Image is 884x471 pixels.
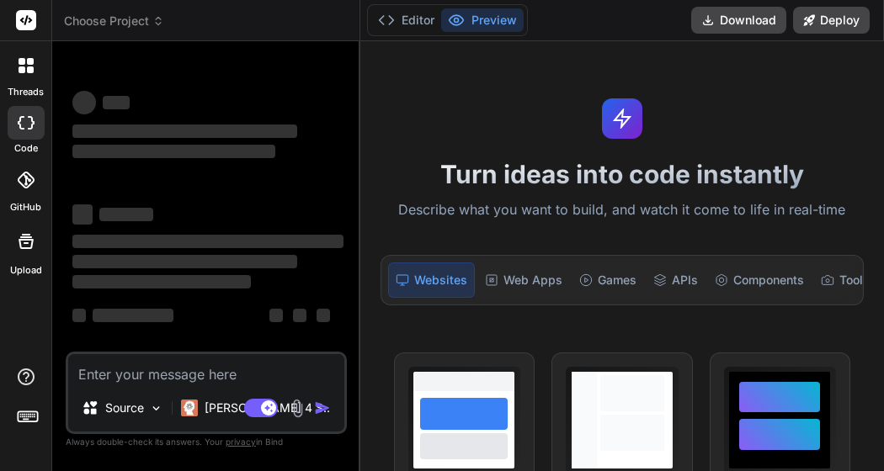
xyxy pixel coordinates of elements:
span: ‌ [93,309,173,322]
label: GitHub [10,200,41,214]
button: Preview [441,8,524,32]
label: code [14,141,38,156]
span: ‌ [72,91,96,114]
span: ‌ [72,235,343,248]
span: ‌ [293,309,306,322]
button: Editor [371,8,441,32]
span: ‌ [317,309,330,322]
img: attachment [288,399,307,418]
span: ‌ [72,275,251,288]
label: threads [8,85,44,99]
img: icon [314,400,331,416]
div: Games [572,262,643,298]
button: Download [691,7,786,34]
img: Claude 4 Sonnet [181,400,198,416]
p: [PERSON_NAME] 4 S.. [205,400,330,416]
img: Pick Models [149,401,163,415]
div: APIs [647,262,705,298]
button: Deploy [793,7,870,34]
span: Choose Project [64,13,164,29]
span: ‌ [72,124,297,138]
span: ‌ [269,309,283,322]
span: privacy [226,437,256,447]
p: Source [105,400,144,416]
span: ‌ [99,208,153,221]
div: Tools [814,262,876,298]
span: ‌ [72,255,297,268]
h1: Turn ideas into code instantly [370,159,874,189]
div: Web Apps [478,262,569,298]
p: Describe what you want to build, and watch it come to life in real-time [370,199,874,221]
span: ‌ [72,145,275,158]
span: ‌ [103,96,130,109]
label: Upload [10,263,42,278]
span: ‌ [72,309,86,322]
p: Always double-check its answers. Your in Bind [66,434,347,450]
div: Websites [388,262,475,298]
div: Components [708,262,811,298]
span: ‌ [72,204,93,225]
